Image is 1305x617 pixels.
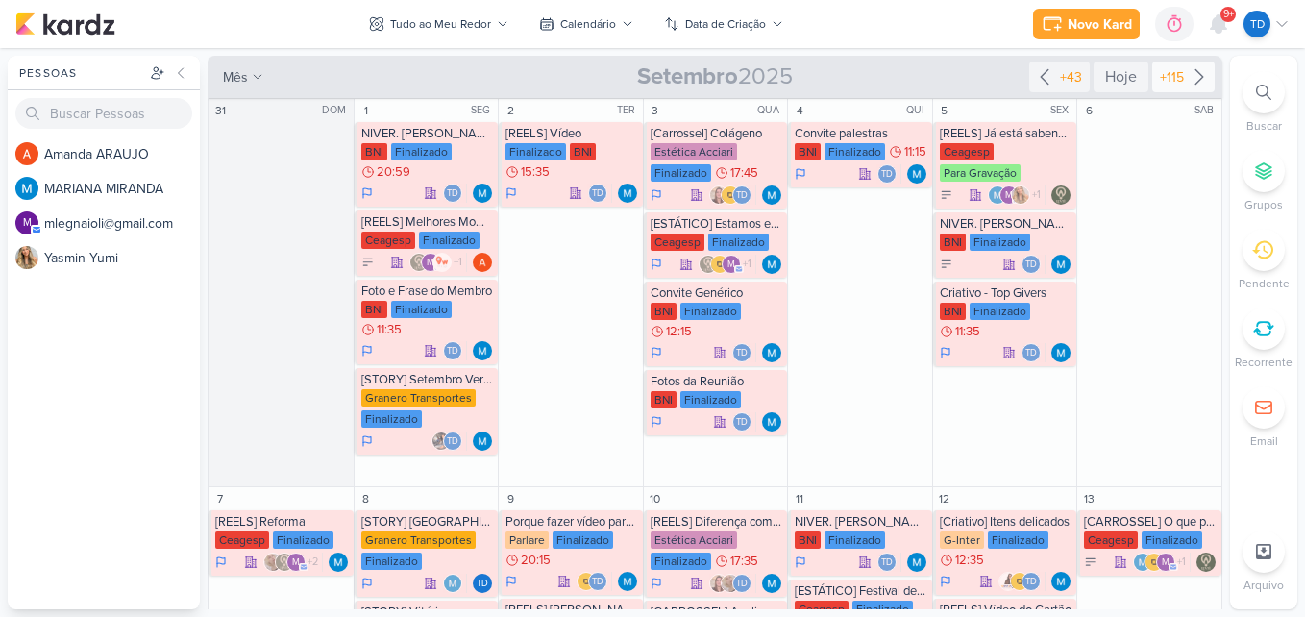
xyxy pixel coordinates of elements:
[955,325,980,338] span: 11:35
[907,164,926,184] div: Responsável: MARIANA MIRANDA
[940,285,1073,301] div: Criativo - Top Givers
[361,343,373,358] div: Em Andamento
[955,554,984,567] span: 12:35
[421,253,440,272] div: mlegnaioli@gmail.com
[651,216,784,232] div: [ESTÁTICO] Estamos em reforma
[699,255,718,274] img: Leviê Agência de Marketing Digital
[940,514,1073,530] div: [Criativo] Itens delicados
[1230,71,1297,135] li: Ctrl + F
[1051,343,1071,362] img: MARIANA MIRANDA
[762,574,781,593] div: Responsável: MARIANA MIRANDA
[1050,103,1074,118] div: SEX
[881,558,893,568] p: Td
[651,391,677,408] div: BNI
[795,143,821,160] div: BNI
[988,185,1007,205] img: MARIANA MIRANDA
[1079,489,1098,508] div: 13
[471,103,496,118] div: SEG
[1196,553,1216,572] div: Responsável: Leviê Agência de Marketing Digital
[1030,187,1041,203] span: +1
[553,531,613,549] div: Finalizado
[709,185,756,205] div: Colaboradores: Tatiane Acciari, IDBOX - Agência de Design, Thais de carvalho
[361,126,495,141] div: NIVER. Vanessa
[1051,343,1071,362] div: Responsável: MARIANA MIRANDA
[215,514,350,530] div: [REELS] Reforma
[1011,185,1030,205] img: Yasmin Yumi
[1051,185,1071,205] img: Leviê Agência de Marketing Digital
[505,531,549,549] div: Parlare
[940,188,953,202] div: A Fazer
[877,164,897,184] div: Thais de carvalho
[762,185,781,205] img: MARIANA MIRANDA
[1051,255,1071,274] img: MARIANA MIRANDA
[443,341,467,360] div: Colaboradores: Thais de carvalho
[1022,343,1041,362] div: Thais de carvalho
[592,578,603,587] p: Td
[361,301,387,318] div: BNI
[736,349,748,358] p: Td
[940,258,953,271] div: A Fazer
[1235,354,1293,371] p: Recorrente
[361,433,373,449] div: Em Andamento
[940,303,966,320] div: BNI
[940,143,994,160] div: Ceagesp
[904,145,926,159] span: 11:15
[732,343,751,362] div: Thais de carvalho
[618,572,637,591] img: MARIANA MIRANDA
[795,531,821,549] div: BNI
[1133,553,1191,572] div: Colaboradores: MARIANA MIRANDA, IDBOX - Agência de Design, mlegnaioli@gmail.com, Thais de carvalho
[618,184,637,203] img: MARIANA MIRANDA
[521,554,551,567] span: 20:15
[730,555,758,568] span: 17:35
[447,189,458,199] p: Td
[907,553,926,572] img: MARIANA MIRANDA
[505,143,566,160] div: Finalizado
[44,248,200,268] div: Y a s m i n Y u m i
[1156,553,1175,572] div: mlegnaioli@gmail.com
[741,257,751,272] span: +1
[646,489,665,508] div: 10
[1056,67,1086,87] div: +43
[881,170,893,180] p: Td
[361,553,422,570] div: Finalizado
[15,211,38,234] div: mlegnaioli@gmail.com
[15,142,38,165] img: Amanda ARAUJO
[361,143,387,160] div: BNI
[443,184,462,203] div: Thais de carvalho
[727,260,735,270] p: m
[637,62,793,92] span: 2025
[1250,432,1278,450] p: Email
[473,341,492,360] img: MARIANA MIRANDA
[431,432,467,451] div: Colaboradores: Everton Granero, Thais de carvalho
[443,341,462,360] div: Thais de carvalho
[618,184,637,203] div: Responsável: MARIANA MIRANDA
[651,143,737,160] div: Estética Acciari
[431,432,451,451] img: Everton Granero
[521,165,550,179] span: 15:35
[263,553,323,572] div: Colaboradores: Sarah Violante, Leviê Agência de Marketing Digital, mlegnaioli@gmail.com, Yasmin Y...
[432,253,452,272] img: ow se liga
[15,98,192,129] input: Buscar Pessoas
[377,165,410,179] span: 20:59
[708,234,769,251] div: Finalizado
[215,555,227,570] div: Em Andamento
[443,574,467,593] div: Colaboradores: MARIANA MIRANDA
[361,284,495,299] div: Foto e Frase do Membro
[1223,7,1234,22] span: 9+
[722,255,741,274] div: mlegnaioli@gmail.com
[263,553,283,572] img: Sarah Violante
[762,412,781,432] div: Responsável: MARIANA MIRANDA
[505,126,639,141] div: [REELS] Vídeo
[44,179,200,199] div: M A R I A N A M I R A N D A
[361,576,373,591] div: Em Andamento
[877,553,897,572] div: Thais de carvalho
[588,572,607,591] div: Thais de carvalho
[1145,553,1164,572] img: IDBOX - Agência de Design
[1142,531,1202,549] div: Finalizado
[23,218,32,229] p: m
[577,572,596,591] img: IDBOX - Agência de Design
[1051,572,1071,591] img: MARIANA MIRANDA
[570,143,596,160] div: BNI
[44,144,200,164] div: A m a n d a A R A U J O
[877,164,901,184] div: Colaboradores: Thais de carvalho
